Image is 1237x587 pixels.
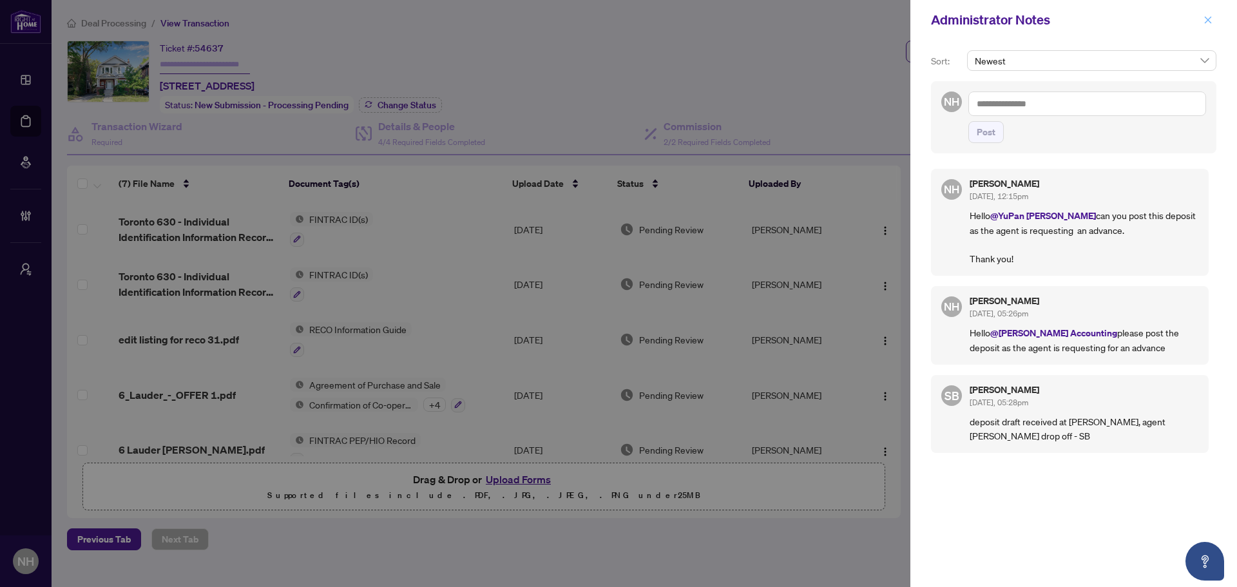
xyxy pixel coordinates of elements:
[944,93,959,110] span: NH
[970,191,1028,201] span: [DATE], 12:15pm
[968,121,1004,143] button: Post
[970,414,1198,443] p: deposit draft received at [PERSON_NAME], agent [PERSON_NAME] drop off - SB
[931,54,962,68] p: Sort:
[990,209,1096,222] span: @YuPan [PERSON_NAME]
[1203,15,1213,24] span: close
[1185,542,1224,581] button: Open asap
[970,296,1198,305] h5: [PERSON_NAME]
[970,385,1198,394] h5: [PERSON_NAME]
[990,327,1117,339] span: @[PERSON_NAME] Accounting
[970,398,1028,407] span: [DATE], 05:28pm
[975,51,1209,70] span: Newest
[945,387,959,405] span: SB
[970,325,1198,354] p: Hello please post the deposit as the agent is requesting for an advance
[944,181,959,198] span: NH
[931,10,1200,30] div: Administrator Notes
[970,208,1198,265] p: Hello can you post this deposit as the agent is requesting an advance. Thank you!
[944,298,959,315] span: NH
[970,179,1198,188] h5: [PERSON_NAME]
[970,309,1028,318] span: [DATE], 05:26pm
